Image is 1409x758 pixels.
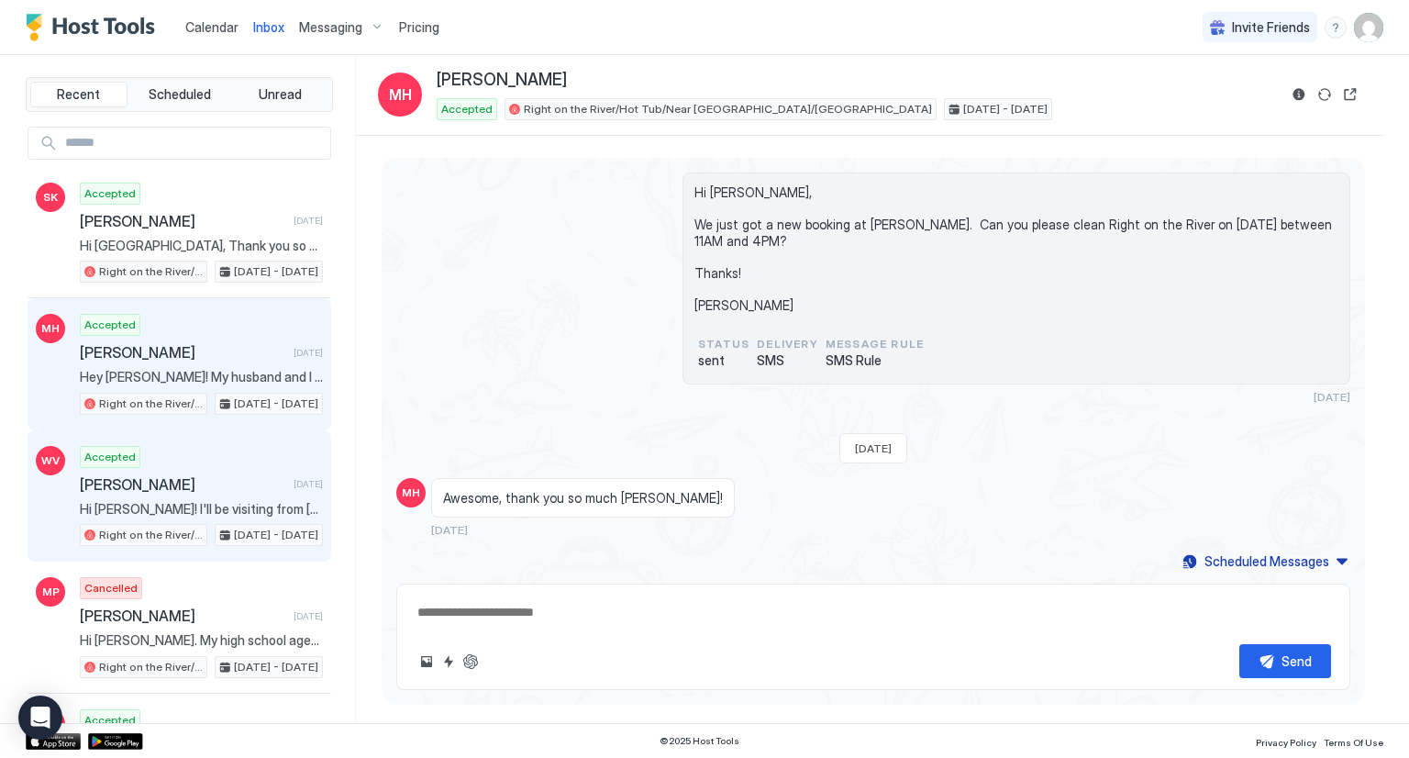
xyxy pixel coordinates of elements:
[88,733,143,750] a: Google Play Store
[1288,84,1310,106] button: Reservation information
[234,263,318,280] span: [DATE] - [DATE]
[42,584,60,600] span: MP
[299,19,362,36] span: Messaging
[1180,549,1350,574] button: Scheduled Messages
[460,651,482,673] button: ChatGPT Auto Reply
[41,452,60,469] span: WV
[416,651,438,673] button: Upload image
[80,343,286,362] span: [PERSON_NAME]
[438,651,460,673] button: Quick reply
[1314,84,1336,106] button: Sync reservation
[294,478,323,490] span: [DATE]
[1232,19,1310,36] span: Invite Friends
[1324,731,1383,751] a: Terms Of Use
[80,501,323,518] span: Hi [PERSON_NAME]! I'll be visiting from [GEOGRAPHIC_DATA]. My son requested to go hiking on the G...
[231,82,328,107] button: Unread
[259,86,302,103] span: Unread
[294,347,323,359] span: [DATE]
[99,396,203,412] span: Right on the River/Hot Tub/Near [GEOGRAPHIC_DATA]/[GEOGRAPHIC_DATA]
[698,336,749,352] span: status
[399,19,439,36] span: Pricing
[26,77,333,112] div: tab-group
[1314,390,1350,404] span: [DATE]
[80,212,286,230] span: [PERSON_NAME]
[80,607,286,625] span: [PERSON_NAME]
[402,485,420,501] span: MH
[99,527,203,543] span: Right on the River/Hot Tub/Near [GEOGRAPHIC_DATA]/[GEOGRAPHIC_DATA]
[441,101,493,117] span: Accepted
[1281,652,1312,671] div: Send
[437,70,567,91] span: [PERSON_NAME]
[524,101,932,117] span: Right on the River/Hot Tub/Near [GEOGRAPHIC_DATA]/[GEOGRAPHIC_DATA]
[84,712,136,729] span: Accepted
[253,19,284,35] span: Inbox
[18,696,62,740] div: Open Intercom Messenger
[660,735,739,747] span: © 2025 Host Tools
[26,733,81,750] a: App Store
[694,184,1338,313] span: Hi [PERSON_NAME], We just got a new booking at [PERSON_NAME]. Can you please clean Right on the R...
[253,17,284,37] a: Inbox
[30,82,128,107] button: Recent
[234,659,318,675] span: [DATE] - [DATE]
[57,86,100,103] span: Recent
[443,490,723,507] span: Awesome, thank you so much [PERSON_NAME]!
[84,449,136,465] span: Accepted
[294,610,323,622] span: [DATE]
[757,352,818,369] span: SMS
[431,523,468,537] span: [DATE]
[234,527,318,543] span: [DATE] - [DATE]
[234,396,318,412] span: [DATE] - [DATE]
[1256,731,1316,751] a: Privacy Policy
[185,19,239,35] span: Calendar
[294,215,323,227] span: [DATE]
[1339,84,1361,106] button: Open reservation
[149,86,211,103] span: Scheduled
[389,84,412,106] span: MH
[1204,552,1329,571] div: Scheduled Messages
[826,352,924,369] span: SMS Rule
[80,369,323,385] span: Hey [PERSON_NAME]! My husband and I are visiting for our first wedding anniversary with our dog a...
[855,441,892,455] span: [DATE]
[99,659,203,675] span: Right on the River/Hot Tub/Near [GEOGRAPHIC_DATA]/[GEOGRAPHIC_DATA]
[58,128,330,159] input: Input Field
[84,580,138,596] span: Cancelled
[84,185,136,202] span: Accepted
[99,263,203,280] span: Right on the River/Hot Tub/Near [GEOGRAPHIC_DATA]/[GEOGRAPHIC_DATA]
[80,238,323,254] span: Hi [GEOGRAPHIC_DATA], Thank you so much for choosing to stay at our cabin while in [GEOGRAPHIC_DA...
[80,475,286,494] span: [PERSON_NAME]
[131,82,228,107] button: Scheduled
[1256,737,1316,748] span: Privacy Policy
[26,14,163,41] a: Host Tools Logo
[1354,13,1383,42] div: User profile
[41,320,60,337] span: MH
[84,317,136,333] span: Accepted
[43,189,58,206] span: SK
[185,17,239,37] a: Calendar
[1239,644,1331,678] button: Send
[1325,17,1347,39] div: menu
[963,101,1048,117] span: [DATE] - [DATE]
[757,336,818,352] span: Delivery
[1324,737,1383,748] span: Terms Of Use
[698,352,749,369] span: sent
[80,632,323,649] span: Hi [PERSON_NAME]. My high school aged daughter and I live in [GEOGRAPHIC_DATA]. We’ll be heading ...
[826,336,924,352] span: Message Rule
